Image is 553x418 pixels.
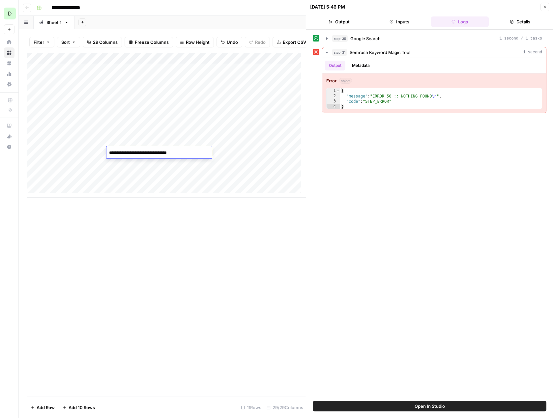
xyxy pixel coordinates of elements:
button: Open In Studio [313,401,546,411]
span: step_31 [332,49,347,56]
button: Filter [29,37,54,47]
div: 29/29 Columns [264,402,306,413]
span: Freeze Columns [135,39,169,45]
span: step_35 [332,35,348,42]
button: Freeze Columns [125,37,173,47]
button: Add 10 Rows [59,402,99,413]
a: Sheet 1 [34,16,74,29]
a: AirOps Academy [4,121,15,131]
button: Redo [245,37,270,47]
div: 3 [327,99,340,104]
button: Sort [57,37,80,47]
span: Semrush Keyword Magic Tool [350,49,410,56]
button: Logs [431,16,489,27]
button: 29 Columns [83,37,122,47]
strong: Error [326,77,336,84]
span: 29 Columns [93,39,118,45]
div: 1 second [322,58,546,113]
div: 4 [327,104,340,109]
div: [DATE] 5:46 PM [310,4,345,10]
button: 1 second [322,47,546,58]
span: object [339,78,352,84]
span: Google Search [350,35,381,42]
button: Output [325,61,345,70]
div: What's new? [4,131,14,141]
a: Browse [4,47,15,58]
button: 1 second / 1 tasks [322,33,546,44]
span: Filter [34,39,44,45]
button: Export CSV [273,37,310,47]
span: D [8,10,12,17]
div: 2 [327,94,340,99]
a: Home [4,37,15,47]
span: 1 second [523,49,542,55]
span: Undo [227,39,238,45]
div: 1 [327,88,340,94]
button: Details [491,16,549,27]
button: Row Height [176,37,214,47]
span: Toggle code folding, rows 1 through 4 [336,88,340,94]
span: Redo [255,39,266,45]
button: Output [310,16,368,27]
button: What's new? [4,131,15,142]
span: Add Row [37,404,55,411]
button: Add Row [27,402,59,413]
div: Sheet 1 [46,19,62,26]
button: Help + Support [4,142,15,152]
div: 11 Rows [238,402,264,413]
button: Undo [217,37,242,47]
button: Inputs [370,16,428,27]
button: Workspace: DomoAI [4,5,15,22]
span: Row Height [186,39,210,45]
button: Metadata [348,61,374,70]
span: Open In Studio [415,403,445,409]
a: Usage [4,69,15,79]
span: Export CSV [283,39,306,45]
a: Settings [4,79,15,90]
span: 1 second / 1 tasks [499,36,542,42]
a: Your Data [4,58,15,69]
span: Add 10 Rows [69,404,95,411]
span: Sort [61,39,70,45]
